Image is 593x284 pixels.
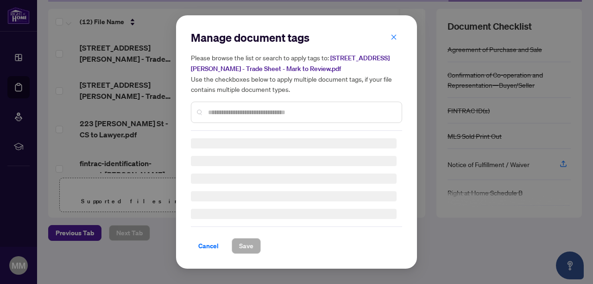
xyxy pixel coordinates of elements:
[198,239,219,253] span: Cancel
[232,238,261,254] button: Save
[391,34,397,40] span: close
[191,238,226,254] button: Cancel
[191,30,402,45] h2: Manage document tags
[191,52,402,94] h5: Please browse the list or search to apply tags to: Use the checkboxes below to apply multiple doc...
